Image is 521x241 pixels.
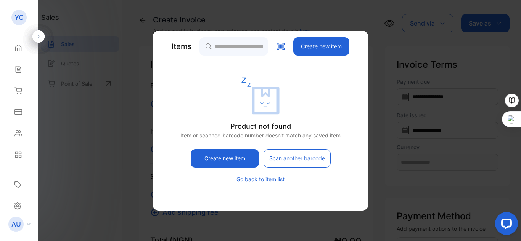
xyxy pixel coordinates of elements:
img: empty state [241,77,280,115]
p: AU [11,219,21,229]
button: Create new item [293,37,349,56]
p: Items [172,41,192,52]
iframe: LiveChat chat widget [489,209,521,241]
p: Item or scanned barcode number doesn't match any saved item [176,131,345,139]
p: YC [14,13,24,22]
p: Product not found [230,121,291,131]
button: Go back to item list [236,175,285,183]
button: Create new item [191,149,259,168]
button: Scan another barcode [264,149,331,168]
